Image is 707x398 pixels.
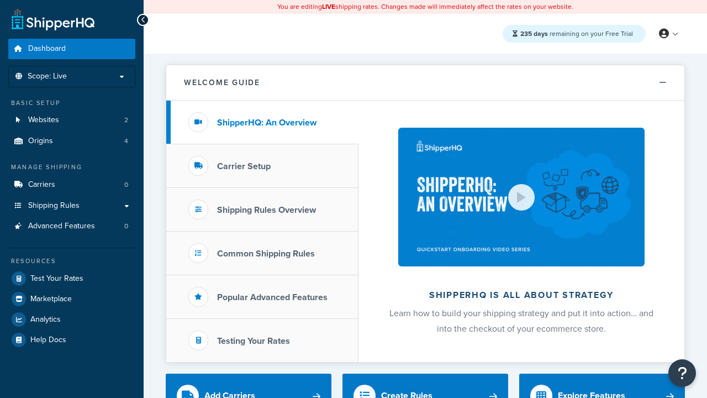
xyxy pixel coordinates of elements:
[124,222,128,231] span: 0
[30,295,72,304] span: Marketplace
[8,110,135,130] li: Websites
[8,196,135,216] a: Shipping Rules
[124,137,128,146] span: 4
[389,307,653,335] span: Learn how to build your shipping strategy and put it into action… and into the checkout of your e...
[8,310,135,329] a: Analytics
[217,118,316,128] h3: ShipperHQ: An Overview
[8,131,135,151] a: Origins4
[124,116,128,125] span: 2
[8,256,135,266] div: Resources
[388,290,655,300] h2: ShipperHQ is all about strategy
[8,216,135,237] a: Advanced Features0
[30,315,61,324] span: Analytics
[8,216,135,237] li: Advanced Features
[217,336,290,346] h3: Testing Your Rates
[322,2,335,12] b: LIVE
[217,161,271,171] h3: Carrier Setup
[30,336,66,345] span: Help Docs
[166,65,684,101] button: Welcome Guide
[217,205,316,215] h3: Shipping Rules Overview
[8,131,135,151] li: Origins
[668,359,696,387] button: Open Resource Center
[217,249,315,259] h3: Common Shipping Rules
[520,29,633,39] span: remaining on your Free Trial
[28,44,66,54] span: Dashboard
[28,222,95,231] span: Advanced Features
[8,330,135,350] a: Help Docs
[28,72,67,81] span: Scope: Live
[28,180,55,190] span: Carriers
[8,163,135,172] div: Manage Shipping
[28,201,80,211] span: Shipping Rules
[124,180,128,190] span: 0
[28,137,53,146] span: Origins
[8,110,135,130] a: Websites2
[8,175,135,195] li: Carriers
[217,292,328,302] h3: Popular Advanced Features
[184,78,260,87] h2: Welcome Guide
[398,128,645,266] img: ShipperHQ is all about strategy
[30,274,83,284] span: Test Your Rates
[28,116,59,125] span: Websites
[8,98,135,108] div: Basic Setup
[520,29,548,39] strong: 235 days
[8,175,135,195] a: Carriers0
[8,269,135,289] a: Test Your Rates
[8,289,135,309] a: Marketplace
[8,39,135,59] a: Dashboard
